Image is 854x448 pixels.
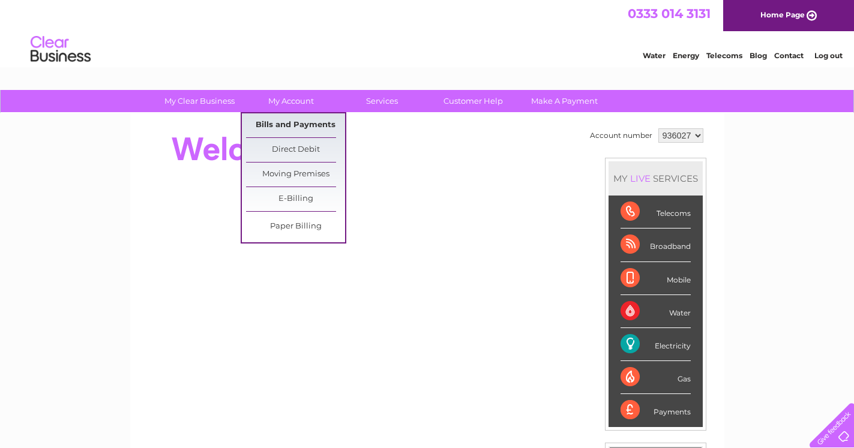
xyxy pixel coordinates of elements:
[814,51,843,60] a: Log out
[246,163,345,187] a: Moving Premises
[246,113,345,137] a: Bills and Payments
[332,90,432,112] a: Services
[621,262,691,295] div: Mobile
[628,6,711,21] a: 0333 014 3131
[706,51,742,60] a: Telecoms
[628,173,653,184] div: LIVE
[621,196,691,228] div: Telecoms
[246,187,345,211] a: E-Billing
[515,90,614,112] a: Make A Payment
[621,328,691,361] div: Electricity
[673,51,699,60] a: Energy
[621,228,691,261] div: Broadband
[621,295,691,328] div: Water
[643,51,666,60] a: Water
[150,90,249,112] a: My Clear Business
[246,138,345,162] a: Direct Debit
[241,90,340,112] a: My Account
[750,51,767,60] a: Blog
[621,394,691,426] div: Payments
[144,7,711,58] div: Clear Business is a trading name of Verastar Limited (registered in [GEOGRAPHIC_DATA] No. 3667643...
[30,31,91,68] img: logo.png
[621,361,691,394] div: Gas
[587,125,655,146] td: Account number
[609,161,703,196] div: MY SERVICES
[424,90,523,112] a: Customer Help
[774,51,804,60] a: Contact
[246,215,345,239] a: Paper Billing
